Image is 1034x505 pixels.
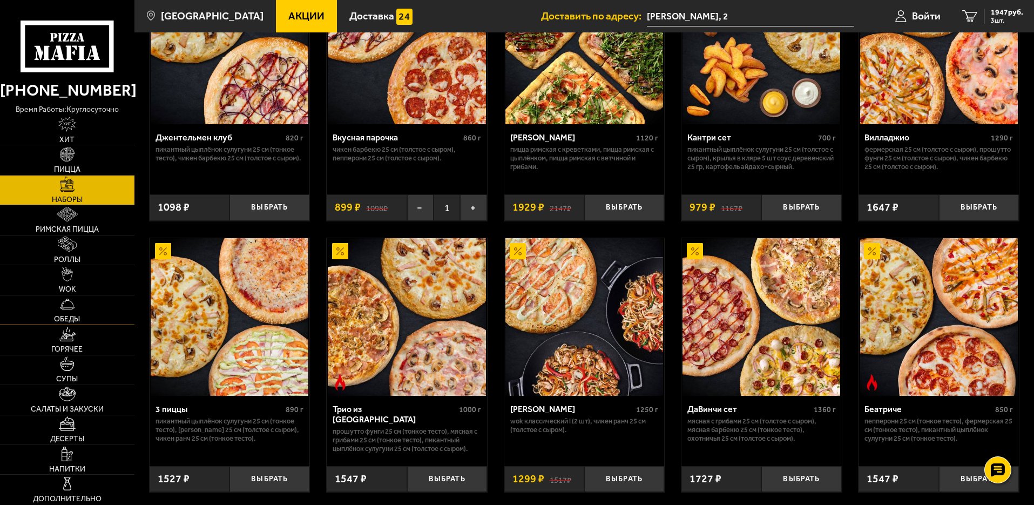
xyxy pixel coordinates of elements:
a: АкционныйОстрое блюдоБеатриче [859,238,1019,396]
button: Выбрать [229,466,309,493]
button: Выбрать [229,194,309,221]
span: 1098 ₽ [158,202,190,213]
span: Доставить по адресу: [541,11,647,21]
span: 820 г [286,133,303,143]
s: 1098 ₽ [366,202,388,213]
div: [PERSON_NAME] [510,132,634,143]
span: 1360 г [814,405,836,414]
span: Роллы [54,256,80,264]
div: 3 пиццы [156,404,283,414]
s: 2147 ₽ [550,202,571,213]
span: 1727 ₽ [690,474,721,484]
img: Острое блюдо [332,374,348,390]
img: Беатриче [860,238,1018,396]
button: − [407,194,434,221]
button: Выбрать [761,194,841,221]
button: + [460,194,486,221]
img: 15daf4d41897b9f0e9f617042186c801.svg [396,9,413,25]
span: Десерты [50,435,84,443]
button: Выбрать [584,194,664,221]
img: Трио из Рио [328,238,485,396]
p: Прошутто Фунги 25 см (тонкое тесто), Мясная с грибами 25 см (тонкое тесто), Пикантный цыплёнок су... [333,427,481,453]
span: 979 ₽ [690,202,715,213]
span: 3 шт. [991,17,1023,24]
span: 1547 ₽ [867,474,898,484]
button: Выбрать [939,466,1019,493]
div: Джентельмен клуб [156,132,283,143]
span: Акции [288,11,325,21]
img: Вилла Капри [505,238,663,396]
s: 1517 ₽ [550,474,571,484]
img: Акционный [155,243,171,259]
button: Выбрать [584,466,664,493]
a: АкционныйДаВинчи сет [681,238,842,396]
span: 1547 ₽ [335,474,367,484]
span: Пицца [54,166,80,173]
div: Трио из [GEOGRAPHIC_DATA] [333,404,456,425]
input: Ваш адрес доставки [647,6,854,26]
span: [GEOGRAPHIC_DATA] [161,11,263,21]
span: 1647 ₽ [867,202,898,213]
span: 1290 г [991,133,1013,143]
img: 3 пиццы [151,238,308,396]
span: WOK [59,286,76,293]
img: Акционный [332,243,348,259]
button: Выбрать [761,466,841,493]
button: Выбрать [939,194,1019,221]
span: Наборы [52,196,83,204]
span: 860 г [463,133,481,143]
p: Пикантный цыплёнок сулугуни 25 см (тонкое тесто), [PERSON_NAME] 25 см (толстое с сыром), Чикен Ра... [156,417,304,443]
span: Супы [56,375,78,383]
span: Горячее [51,346,83,353]
span: 1299 ₽ [512,474,544,484]
p: Пикантный цыплёнок сулугуни 25 см (толстое с сыром), крылья в кляре 5 шт соус деревенский 25 гр, ... [687,145,836,171]
span: 850 г [995,405,1013,414]
p: Фермерская 25 см (толстое с сыром), Прошутто Фунги 25 см (толстое с сыром), Чикен Барбекю 25 см (... [864,145,1013,171]
span: 1120 г [636,133,658,143]
span: Доставка [349,11,394,21]
a: Акционный3 пиццы [150,238,310,396]
span: Хит [59,136,75,144]
div: Вилладжио [864,132,988,143]
img: Акционный [687,243,703,259]
s: 1167 ₽ [721,202,742,213]
span: Салаты и закуски [31,406,104,413]
div: Вкусная парочка [333,132,461,143]
span: 1250 г [636,405,658,414]
p: Чикен Барбекю 25 см (толстое с сыром), Пепперони 25 см (толстое с сыром). [333,145,481,163]
span: Войти [912,11,941,21]
img: Акционный [510,243,526,259]
p: Пицца Римская с креветками, Пицца Римская с цыплёнком, Пицца Римская с ветчиной и грибами. [510,145,659,171]
img: Острое блюдо [864,374,880,390]
button: Выбрать [407,466,487,493]
div: Кантри сет [687,132,815,143]
a: АкционныйОстрое блюдоТрио из Рио [327,238,487,396]
span: Римская пицца [36,226,99,233]
span: 1947 руб. [991,9,1023,16]
p: Wok классический L (2 шт), Чикен Ранч 25 см (толстое с сыром). [510,417,659,434]
p: Пикантный цыплёнок сулугуни 25 см (тонкое тесто), Чикен Барбекю 25 см (толстое с сыром). [156,145,304,163]
p: Пепперони 25 см (тонкое тесто), Фермерская 25 см (тонкое тесто), Пикантный цыплёнок сулугуни 25 с... [864,417,1013,443]
span: 1929 ₽ [512,202,544,213]
span: 1527 ₽ [158,474,190,484]
span: 899 ₽ [335,202,361,213]
span: 700 г [818,133,836,143]
span: Напитки [49,466,85,473]
img: Акционный [864,243,880,259]
a: АкционныйВилла Капри [504,238,665,396]
span: 890 г [286,405,303,414]
span: 1000 г [459,405,481,414]
div: Беатриче [864,404,992,414]
span: Обеды [54,315,80,323]
div: [PERSON_NAME] [510,404,634,414]
img: ДаВинчи сет [682,238,840,396]
span: Дополнительно [33,495,102,503]
p: Мясная с грибами 25 см (толстое с сыром), Мясная Барбекю 25 см (тонкое тесто), Охотничья 25 см (т... [687,417,836,443]
div: ДаВинчи сет [687,404,811,414]
span: 1 [434,194,460,221]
